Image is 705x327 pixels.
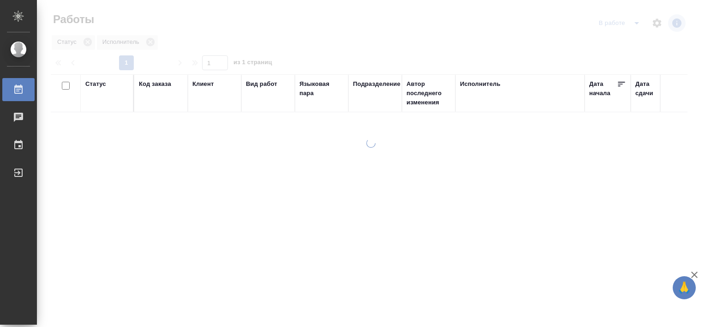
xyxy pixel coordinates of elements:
div: Статус [85,79,106,89]
div: Языковая пара [299,79,344,98]
button: 🙏 [673,276,696,299]
span: 🙏 [676,278,692,297]
div: Автор последнего изменения [406,79,451,107]
div: Исполнитель [460,79,501,89]
div: Код заказа [139,79,171,89]
div: Подразделение [353,79,400,89]
div: Вид работ [246,79,277,89]
div: Клиент [192,79,214,89]
div: Дата начала [589,79,617,98]
div: Дата сдачи [635,79,663,98]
